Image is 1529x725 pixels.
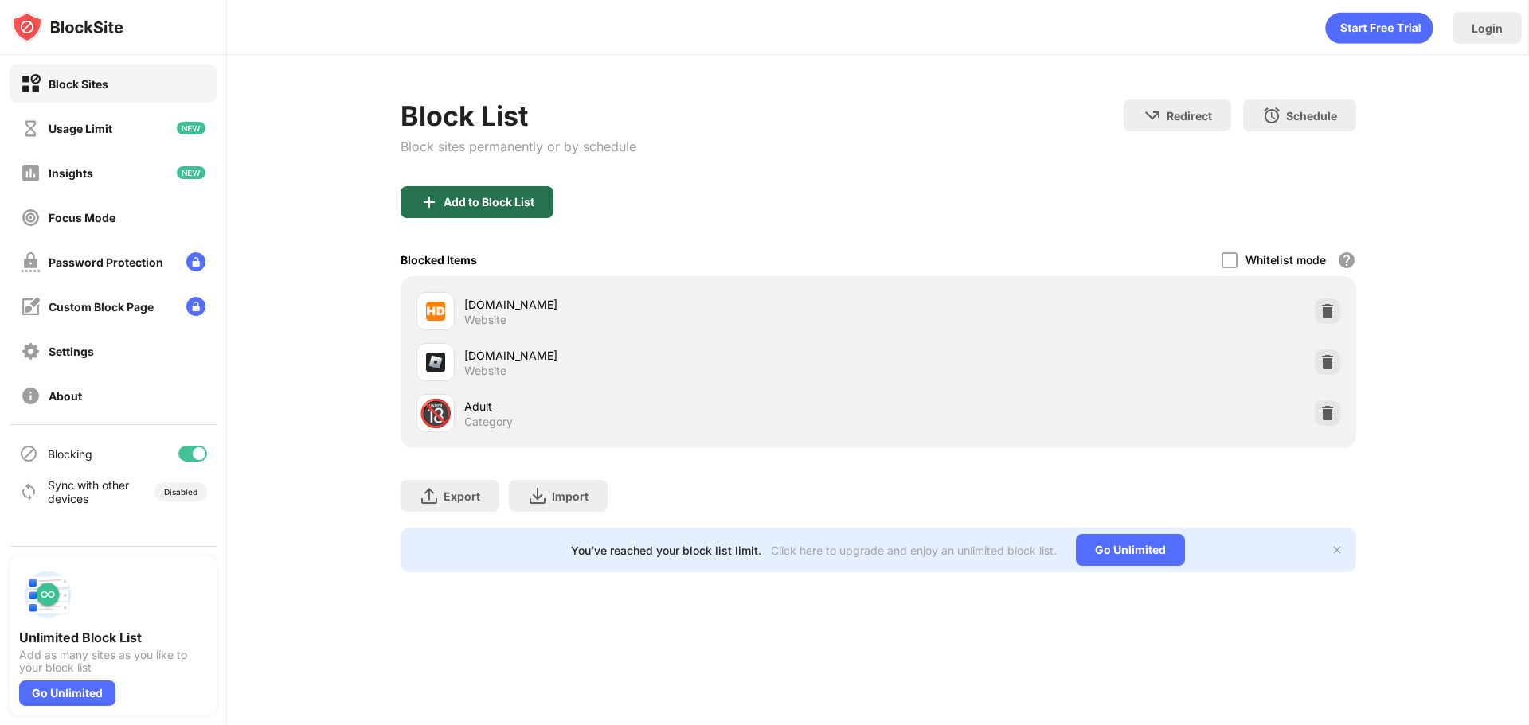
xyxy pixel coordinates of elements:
div: Sync with other devices [48,478,130,505]
div: Block sites permanently or by schedule [401,138,636,154]
img: sync-icon.svg [19,482,38,501]
div: Unlimited Block List [19,630,207,645]
div: Go Unlimited [19,680,115,706]
img: focus-off.svg [21,208,41,228]
img: password-protection-off.svg [21,252,41,272]
img: block-on.svg [21,74,41,94]
div: Whitelist mode [1245,253,1326,267]
div: Insights [49,166,93,180]
div: Focus Mode [49,211,115,224]
div: Block Sites [49,77,108,91]
img: new-icon.svg [177,122,205,134]
img: push-block-list.svg [19,566,76,623]
div: Add as many sites as you like to your block list [19,649,207,674]
div: You’ve reached your block list limit. [571,544,761,557]
div: 🔞 [419,397,452,430]
div: Export [444,489,480,503]
div: Go Unlimited [1076,534,1185,566]
img: blocking-icon.svg [19,444,38,463]
div: Password Protection [49,255,163,269]
img: logo-blocksite.svg [11,11,123,43]
div: Blocking [48,447,92,461]
img: x-button.svg [1331,544,1343,556]
img: lock-menu.svg [186,297,205,316]
div: About [49,389,82,403]
div: Schedule [1286,109,1337,123]
div: Adult [464,398,878,415]
div: Import [552,489,589,503]
div: Custom Block Page [49,300,154,314]
div: Category [464,415,513,429]
div: Disabled [164,487,197,497]
div: Usage Limit [49,122,112,135]
img: new-icon.svg [177,166,205,179]
div: Website [464,313,506,327]
div: animation [1325,12,1433,44]
div: [DOMAIN_NAME] [464,296,878,313]
div: [DOMAIN_NAME] [464,347,878,364]
div: Redirect [1167,109,1212,123]
div: Website [464,364,506,378]
img: time-usage-off.svg [21,119,41,138]
div: Login [1472,21,1503,35]
div: Blocked Items [401,253,477,267]
img: settings-off.svg [21,341,41,361]
div: Add to Block List [444,196,534,209]
img: customize-block-page-off.svg [21,297,41,317]
div: Block List [401,99,636,132]
div: Click here to upgrade and enjoy an unlimited block list. [771,544,1057,557]
img: favicons [426,302,445,321]
img: about-off.svg [21,386,41,406]
img: favicons [426,353,445,372]
div: Settings [49,345,94,358]
img: insights-off.svg [21,163,41,183]
img: lock-menu.svg [186,252,205,271]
